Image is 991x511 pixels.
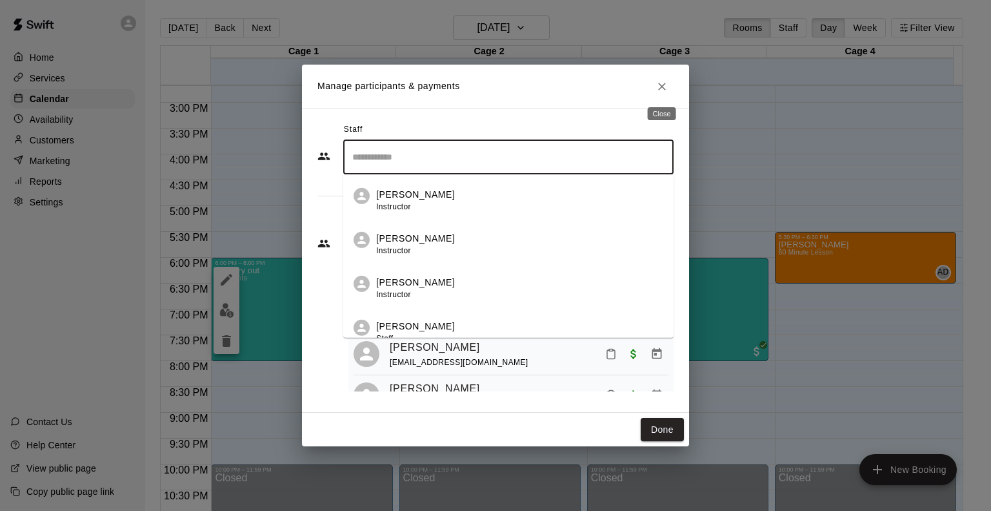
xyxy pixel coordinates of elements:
[354,320,370,336] div: Tom Reusch
[641,418,684,442] button: Done
[317,150,330,163] svg: Staff
[376,320,455,333] p: [PERSON_NAME]
[376,245,411,255] span: Instructor
[650,75,674,98] button: Close
[354,276,370,292] div: Nic Luc
[354,232,370,248] div: Tom LoCascio
[390,339,480,356] a: [PERSON_NAME]
[376,289,411,298] span: Instructor
[354,188,370,204] div: Anthony Riggi
[376,333,393,342] span: Staff
[354,382,379,408] div: Sean Heck
[390,358,528,367] span: [EMAIL_ADDRESS][DOMAIN_NAME]
[622,348,645,359] span: Waived payment
[317,79,460,93] p: Manage participants & payments
[344,120,363,140] span: Staff
[390,381,480,397] a: [PERSON_NAME]
[376,188,455,202] p: [PERSON_NAME]
[600,343,622,365] button: Mark attendance
[343,140,674,174] div: Search staff
[376,202,411,211] span: Instructor
[622,389,645,400] span: Waived payment
[645,342,668,366] button: Manage bookings & payment
[645,384,668,407] button: Manage bookings & payment
[317,237,330,250] svg: Customers
[354,341,379,367] div: EJ Adinolfi
[600,384,622,406] button: Mark attendance
[376,276,455,289] p: [PERSON_NAME]
[376,232,455,245] p: [PERSON_NAME]
[648,107,676,120] div: Close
